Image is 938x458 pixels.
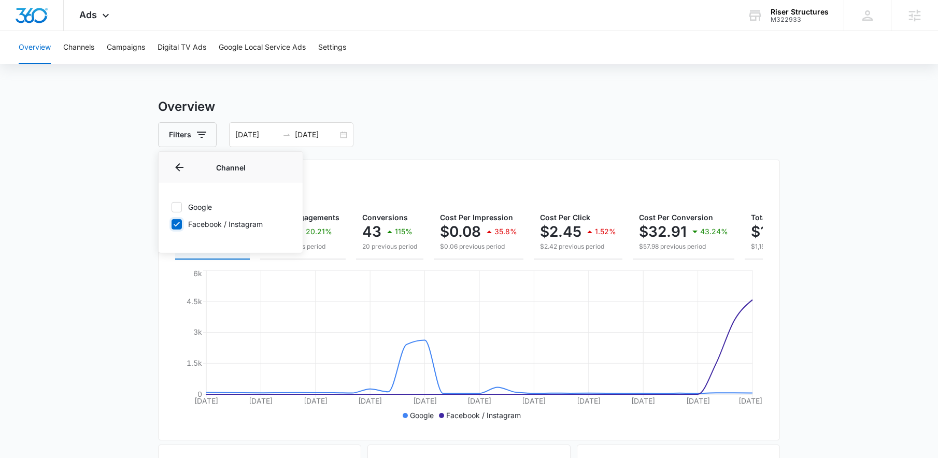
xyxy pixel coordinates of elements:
[751,223,818,240] p: $1,415.30
[577,396,601,405] tspan: [DATE]
[362,242,417,251] p: 20 previous period
[158,97,780,116] h3: Overview
[282,131,291,139] span: swap-right
[494,228,517,235] p: 35.8%
[306,228,332,235] p: 20.21%
[440,213,513,222] span: Cost Per Impression
[522,396,546,405] tspan: [DATE]
[193,327,202,336] tspan: 3k
[771,8,829,16] div: account name
[219,31,306,64] button: Google Local Service Ads
[467,396,491,405] tspan: [DATE]
[171,162,290,173] p: Channel
[738,396,762,405] tspan: [DATE]
[295,129,338,140] input: End date
[171,219,290,230] label: Facebook / Instagram
[318,31,346,64] button: Settings
[686,396,710,405] tspan: [DATE]
[187,297,202,306] tspan: 4.5k
[171,202,290,212] label: Google
[187,359,202,367] tspan: 1.5k
[700,228,728,235] p: 43.24%
[158,31,206,64] button: Digital TV Ads
[595,228,616,235] p: 1.52%
[771,16,829,23] div: account id
[362,213,408,222] span: Conversions
[193,269,202,278] tspan: 6k
[751,242,859,251] p: $1,159.70 previous period
[639,223,687,240] p: $32.91
[395,228,413,235] p: 115%
[440,242,517,251] p: $0.06 previous period
[107,31,145,64] button: Campaigns
[410,410,434,421] p: Google
[249,396,273,405] tspan: [DATE]
[235,129,278,140] input: Start date
[440,223,481,240] p: $0.08
[282,131,291,139] span: to
[540,223,581,240] p: $2.45
[63,31,94,64] button: Channels
[631,396,655,405] tspan: [DATE]
[304,396,328,405] tspan: [DATE]
[540,242,616,251] p: $2.42 previous period
[197,390,202,398] tspan: 0
[639,213,713,222] span: Cost Per Conversion
[446,410,521,421] p: Facebook / Instagram
[194,396,218,405] tspan: [DATE]
[19,31,51,64] button: Overview
[639,242,728,251] p: $57.98 previous period
[358,396,382,405] tspan: [DATE]
[413,396,437,405] tspan: [DATE]
[540,213,590,222] span: Cost Per Click
[362,223,381,240] p: 43
[79,9,97,20] span: Ads
[158,122,217,147] button: Filters
[751,213,793,222] span: Total Spend
[171,159,188,176] button: Back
